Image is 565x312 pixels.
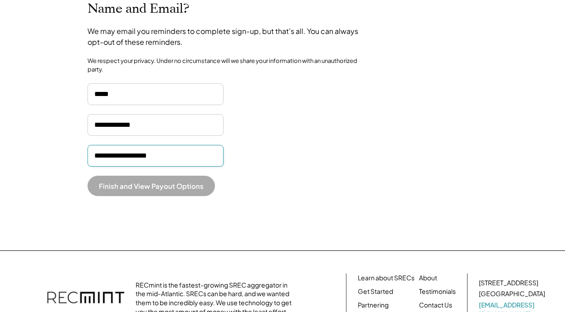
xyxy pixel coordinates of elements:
div: We may email you reminders to complete sign-up, but that's all. You can always opt-out of these r... [88,26,360,48]
div: [STREET_ADDRESS] [479,278,538,288]
a: Get Started [358,287,393,296]
a: Learn about SRECs [358,274,414,283]
div: [GEOGRAPHIC_DATA] [479,289,545,298]
a: Contact Us [419,301,452,310]
a: Partnering [358,301,389,310]
button: Finish and View Payout Options [88,176,215,196]
a: About [419,274,437,283]
h2: Name and Email? [88,1,477,17]
a: Testimonials [419,287,456,296]
div: We respect your privacy. Under no circumstance will we share your information with an unauthorize... [88,57,360,74]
